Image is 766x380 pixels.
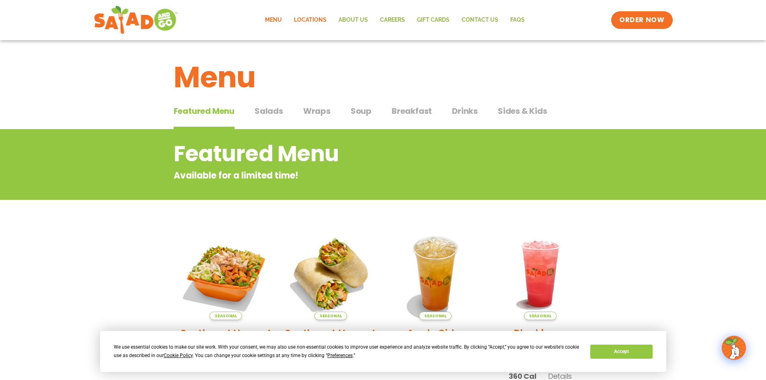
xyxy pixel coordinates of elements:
div: We use essential cookies to make our site work. With your consent, we may also use non-essential ... [114,343,581,360]
span: Salads [255,105,283,117]
img: Product photo for Southwest Harvest Wrap [284,227,377,320]
img: Product photo for Blackberry Bramble Lemonade [494,227,587,320]
h1: Menu [174,55,593,99]
span: Seasonal [524,312,557,320]
h2: Southwest Harvest Salad [180,326,273,354]
img: Product photo for Southwest Harvest Salad [180,227,273,320]
span: Featured Menu [174,105,234,117]
img: wpChatIcon [723,337,745,359]
a: About Us [333,11,374,29]
span: Breakfast [392,105,432,117]
h2: Featured Menu [174,138,528,170]
a: FAQs [504,11,531,29]
div: Tabbed content [174,102,593,129]
a: Menu [259,11,288,29]
span: Cookie Policy [164,353,193,358]
span: Seasonal [209,312,242,320]
nav: Menu [259,11,531,29]
a: Careers [374,11,411,29]
span: Wraps [303,105,331,117]
div: Cookie Consent Prompt [100,331,666,372]
h2: Apple Cider Lemonade [389,326,482,354]
span: Soup [351,105,372,117]
span: Preferences [327,353,353,358]
a: GIFT CARDS [411,11,456,29]
p: Available for a limited time! [174,169,528,182]
a: Locations [288,11,333,29]
h2: Blackberry [PERSON_NAME] Lemonade [494,326,587,368]
a: Contact Us [456,11,504,29]
button: Accept [590,345,652,359]
img: Product photo for Apple Cider Lemonade [389,227,482,320]
span: ORDER NOW [619,15,664,25]
span: Seasonal [419,312,452,320]
a: ORDER NOW [611,11,672,29]
span: Seasonal [314,312,347,320]
h2: Southwest Harvest Wrap [284,326,377,354]
span: Sides & Kids [498,105,547,117]
span: Drinks [452,105,478,117]
img: new-SAG-logo-768×292 [94,4,179,36]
